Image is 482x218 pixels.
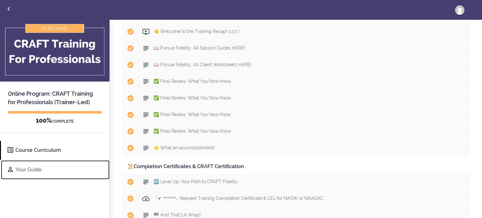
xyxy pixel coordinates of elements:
[122,90,139,106] span: Completed item
[0,0,17,19] a: Back to courses
[8,117,102,125] div: COMPLETE
[122,73,139,90] span: Completed item
[122,57,469,73] a: Completed item 📖 Pursue Fidelity: All Client Worksheets HERE!
[455,5,464,15] img: jessica@nextwindrecovery.com
[122,24,469,40] a: Completed item 👋 Welcome to the Training Recap! (1:07 )
[122,190,139,207] span: Completed item
[122,107,469,123] a: Completed item ✅ Final Review: What You Now Know
[153,112,231,117] span: ✅ Final Review: What You Now Know
[122,90,469,106] a: Completed item ✅ Final Review: What You Now Know
[122,123,139,140] span: Completed item
[1,141,110,160] a: Course Curriculum
[122,190,469,207] a: Completed item 「✔ ᵛᵉʳᶦᶠᶦᵉᵈ」Request Training Completion Certificate & CEs for NASW or NAADAC
[36,117,51,124] span: 100%
[153,62,251,67] span: 📖 Pursue Fidelity: All Client Worksheets HERE!
[122,174,469,190] a: Completed item 🆙 Level Up: Your Path to CRAFT Fidelity
[153,29,240,34] span: 👋 Welcome to the Training Recap! (1:07 )
[122,57,139,73] span: Completed item
[122,73,469,90] a: Completed item ✅ Final Review: What You Now Know
[153,196,324,201] span: 「✔ ᵛᵉʳᶦᶠᶦᵉᵈ」Request Training Completion Certificate & CEs for NASW or NAADAC
[122,140,469,156] a: Completed item 🌟 What an accomplishment!
[153,145,215,150] span: 🌟 What an accomplishment!
[122,174,139,190] span: Completed item
[5,5,13,13] svg: Back to courses
[122,107,139,123] span: Completed item
[153,179,238,184] span: 🆙 Level Up: Your Path to CRAFT Fidelity
[122,40,139,56] span: Completed item
[153,79,231,84] span: ✅ Final Review: What You Now Know
[122,160,469,174] div: 📜Completion Certificates & CRAFT Certification
[153,212,201,217] span: 🏁 And That's A Wrap!
[122,40,469,56] a: Completed item 📖 Pursue Fidelity: All Session Guides HERE!
[153,45,245,51] span: 📖 Pursue Fidelity: All Session Guides HERE!
[153,95,231,100] span: ✅ Final Review: What You Now Know
[122,123,469,140] a: Completed item ✅ Final Review: What You Now Know
[153,129,231,134] span: ✅ Final Review: What You Now Know
[122,140,139,156] span: Completed item
[1,160,110,179] a: Your Guide
[122,24,139,40] span: Completed item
